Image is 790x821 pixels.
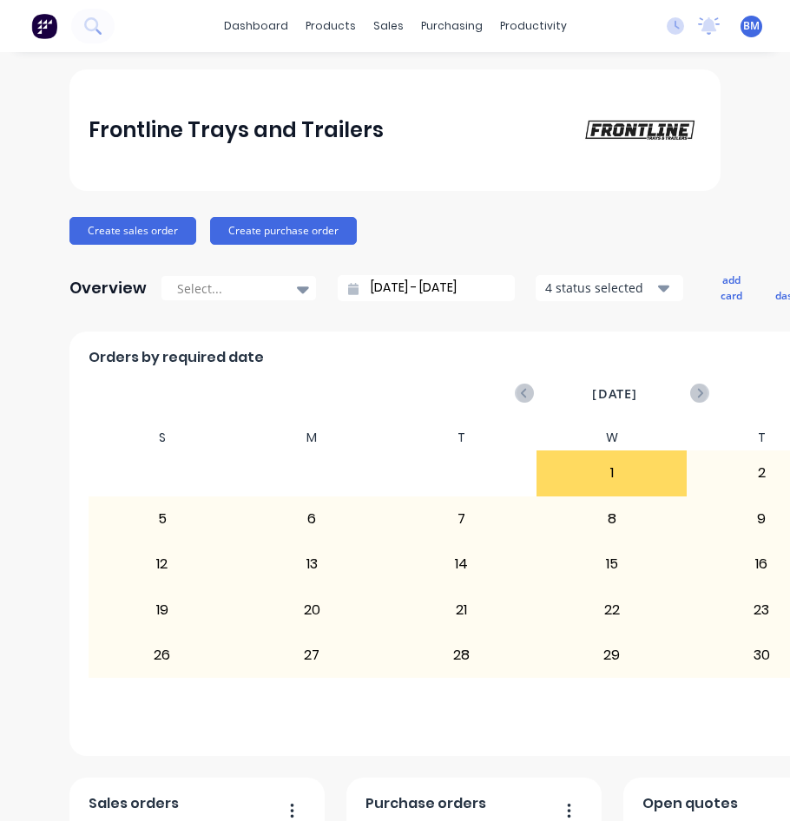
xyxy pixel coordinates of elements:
[69,271,147,305] div: Overview
[387,425,537,450] div: T
[388,588,537,631] div: 21
[743,18,760,34] span: BM
[238,497,386,541] div: 6
[238,588,386,631] div: 20
[89,634,237,677] div: 26
[709,269,754,307] button: add card
[31,13,57,39] img: Factory
[537,634,686,677] div: 29
[89,588,237,631] div: 19
[365,13,412,39] div: sales
[89,347,264,368] span: Orders by required date
[88,425,238,450] div: S
[89,113,384,148] div: Frontline Trays and Trailers
[388,497,537,541] div: 7
[237,425,387,450] div: M
[388,634,537,677] div: 28
[69,217,196,245] button: Create sales order
[537,425,687,450] div: W
[545,279,655,297] div: 4 status selected
[537,497,686,541] div: 8
[537,451,686,495] div: 1
[89,793,179,814] span: Sales orders
[537,542,686,586] div: 15
[238,634,386,677] div: 27
[388,542,537,586] div: 14
[215,13,297,39] a: dashboard
[412,13,491,39] div: purchasing
[642,793,738,814] span: Open quotes
[297,13,365,39] div: products
[592,384,637,404] span: [DATE]
[580,116,701,143] img: Frontline Trays and Trailers
[365,793,486,814] span: Purchase orders
[89,497,237,541] div: 5
[491,13,576,39] div: productivity
[89,542,237,586] div: 12
[210,217,357,245] button: Create purchase order
[238,542,386,586] div: 13
[536,275,683,301] button: 4 status selected
[537,588,686,631] div: 22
